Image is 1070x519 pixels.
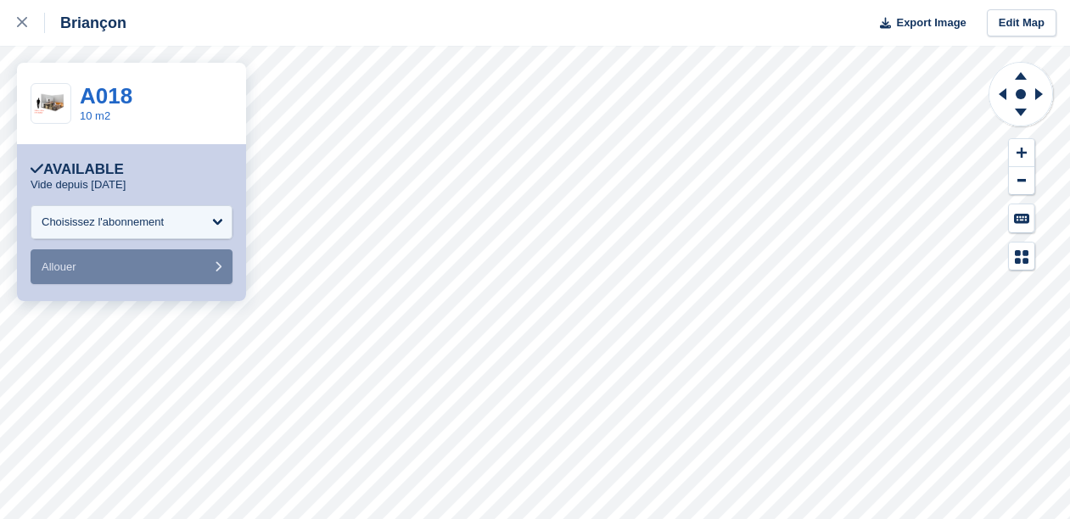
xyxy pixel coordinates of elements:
[1009,204,1034,232] button: Keyboard Shortcuts
[1009,243,1034,271] button: Map Legend
[896,14,966,31] span: Export Image
[31,178,126,192] p: Vide depuis [DATE]
[31,161,124,178] div: Available
[31,91,70,116] img: 10%20m%20box.png
[42,214,164,231] div: Choisissez l'abonnement
[987,9,1056,37] a: Edit Map
[1009,167,1034,195] button: Zoom Out
[80,83,132,109] a: A018
[870,9,966,37] button: Export Image
[42,260,76,273] span: Allouer
[31,249,232,284] button: Allouer
[1009,139,1034,167] button: Zoom In
[80,109,110,122] a: 10 m2
[45,13,126,33] div: Briançon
